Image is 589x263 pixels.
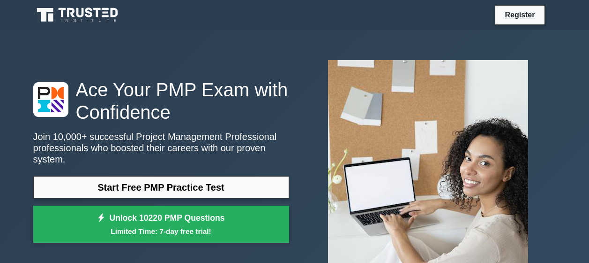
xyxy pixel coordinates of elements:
a: Register [499,9,540,21]
p: Join 10,000+ successful Project Management Professional professionals who boosted their careers w... [33,131,289,165]
a: Unlock 10220 PMP QuestionsLimited Time: 7-day free trial! [33,206,289,243]
small: Limited Time: 7-day free trial! [45,226,277,237]
h1: Ace Your PMP Exam with Confidence [33,78,289,124]
a: Start Free PMP Practice Test [33,176,289,199]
